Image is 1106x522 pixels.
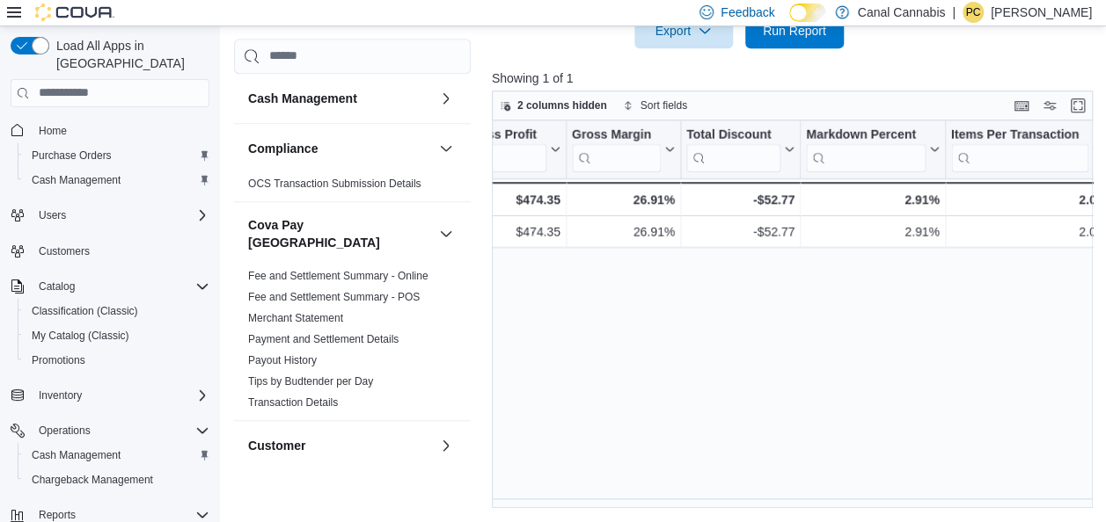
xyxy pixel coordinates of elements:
span: Export [645,13,722,48]
button: Export [634,13,733,48]
button: Compliance [248,139,432,156]
a: Cash Management [25,170,128,191]
p: | [952,2,956,23]
div: 2.91% [806,189,939,210]
button: Cova Pay [GEOGRAPHIC_DATA] [436,222,457,243]
div: Patrick Ciantar [963,2,984,23]
button: 2 columns hidden [493,95,614,116]
span: Promotions [25,350,209,371]
a: Fee and Settlement Summary - Online [248,269,428,281]
span: My Catalog (Classic) [32,329,129,343]
img: Cova [35,4,114,21]
a: Fee and Settlement Summary - POS [248,290,420,302]
button: Users [32,205,73,226]
p: Canal Cannabis [858,2,946,23]
span: Fee and Settlement Summary - POS [248,289,420,303]
h3: Compliance [248,139,318,156]
a: Merchant Statement [248,311,343,323]
h3: Cash Management [248,89,357,106]
button: Home [4,118,216,143]
button: Enter fullscreen [1067,95,1088,116]
button: Inventory [4,383,216,408]
span: Tips by Budtender per Day [248,373,373,388]
div: $474.35 [465,189,560,210]
a: Cash Management [25,445,128,466]
button: My Catalog (Classic) [18,323,216,348]
span: Users [32,205,209,226]
span: Cash Management [25,170,209,191]
button: Users [4,203,216,228]
span: PC [966,2,981,23]
span: Payout History [248,352,317,366]
a: Chargeback Management [25,469,160,490]
a: Home [32,120,74,141]
button: Customers [4,238,216,264]
div: Cova Pay [GEOGRAPHIC_DATA] [234,265,471,419]
span: Users [39,208,66,222]
a: Payout History [248,353,317,366]
button: Cash Management [436,87,457,108]
button: Customer [436,434,457,455]
span: Cash Management [32,173,121,187]
span: Purchase Orders [25,145,209,166]
button: Sort fields [616,95,694,116]
span: Classification (Classic) [25,301,209,322]
button: Cash Management [18,168,216,192]
a: Transaction Details [248,395,338,408]
a: Customers [32,241,97,262]
span: Classification (Classic) [32,304,138,318]
span: Home [39,124,67,138]
span: Inventory [32,385,209,406]
button: Run Report [745,13,844,48]
button: Display options [1039,95,1060,116]
a: Payment and Settlement Details [248,332,399,344]
a: Purchase Orders [25,145,119,166]
a: OCS Transaction Submission Details [248,177,421,189]
span: Fee and Settlement Summary - Online [248,268,428,282]
div: 26.91% [571,189,674,210]
span: Home [32,120,209,141]
span: Reports [39,508,76,522]
span: OCS Transaction Submission Details [248,176,421,190]
span: Purchase Orders [32,149,112,163]
button: Cash Management [18,443,216,468]
span: Sort fields [641,98,687,112]
button: Cova Pay [GEOGRAPHIC_DATA] [248,215,432,250]
span: Promotions [32,353,85,367]
span: Merchant Statement [248,310,343,324]
button: Classification (Classic) [18,299,216,323]
span: Operations [32,420,209,441]
span: Dark Mode [789,22,790,23]
button: Customer [248,436,432,453]
button: Keyboard shortcuts [1011,95,1032,116]
span: Load All Apps in [GEOGRAPHIC_DATA] [49,37,209,72]
button: Cash Management [248,89,432,106]
button: Catalog [4,274,216,299]
span: 2 columns hidden [517,98,607,112]
p: Showing 1 of 1 [492,69,1099,87]
span: Feedback [721,4,774,21]
input: Dark Mode [789,4,826,22]
span: Chargeback Management [32,473,153,487]
span: Customers [39,244,90,258]
button: Operations [4,418,216,443]
span: My Catalog (Classic) [25,325,209,346]
span: Customers [32,240,209,262]
button: Compliance [436,137,457,158]
button: Operations [32,420,98,441]
span: Catalog [39,279,75,294]
span: Cash Management [25,445,209,466]
span: Operations [39,424,91,438]
button: Chargeback Management [18,468,216,492]
a: Promotions [25,350,92,371]
span: Run Report [763,22,826,40]
div: -$52.77 [686,189,795,210]
div: Compliance [234,172,471,200]
span: Transaction Details [248,395,338,409]
span: Inventory [39,388,82,402]
button: Inventory [32,385,89,406]
button: Catalog [32,276,82,297]
button: Promotions [18,348,216,373]
a: My Catalog (Classic) [25,325,136,346]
